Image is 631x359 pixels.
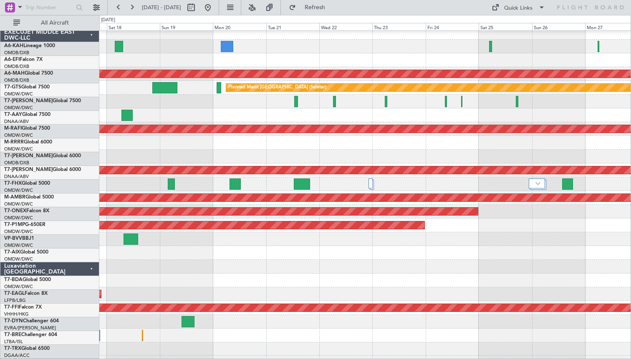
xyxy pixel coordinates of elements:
span: T7-EAGL [4,291,25,296]
a: T7-BREChallenger 604 [4,332,57,337]
span: Refresh [298,5,333,10]
input: Trip Number [25,1,73,14]
button: Refresh [285,1,335,14]
span: T7-BRE [4,332,21,337]
button: All Aircraft [9,16,91,30]
span: M-RAFI [4,126,22,131]
span: T7-ONEX [4,208,26,213]
div: Planned Maint [GEOGRAPHIC_DATA] (Seletar) [228,81,326,94]
a: A6-KAHLineage 1000 [4,43,55,48]
div: Thu 23 [372,23,425,30]
a: T7-P1MPG-650ER [4,222,45,227]
span: T7-GTS [4,85,21,90]
span: T7-AIX [4,250,20,255]
span: VP-BVV [4,236,22,241]
a: OMDW/DWC [4,91,33,97]
div: Quick Links [504,4,533,13]
span: [DATE] - [DATE] [142,4,181,11]
span: T7-TRX [4,346,21,351]
div: Fri 24 [426,23,479,30]
a: T7-GTSGlobal 7500 [4,85,50,90]
a: A6-MAHGlobal 7500 [4,71,53,76]
span: M-AMBR [4,195,25,200]
span: All Aircraft [22,20,88,26]
a: DGAA/ACC [4,352,30,359]
a: OMDB/DXB [4,63,29,70]
span: T7-DYN [4,319,23,324]
span: T7-AAY [4,112,22,117]
a: OMDW/DWC [4,256,33,262]
span: A6-MAH [4,71,25,76]
a: T7-EAGLFalcon 8X [4,291,48,296]
a: T7-FFIFalcon 7X [4,305,42,310]
span: T7-[PERSON_NAME] [4,98,53,103]
a: M-RRRRGlobal 6000 [4,140,52,145]
a: OMDB/DXB [4,50,29,56]
div: Sat 25 [479,23,532,30]
a: OMDW/DWC [4,146,33,152]
a: OMDW/DWC [4,187,33,193]
span: T7-[PERSON_NAME] [4,167,53,172]
span: A6-KAH [4,43,23,48]
span: T7-FHX [4,181,22,186]
a: T7-[PERSON_NAME]Global 6000 [4,167,81,172]
a: OMDW/DWC [4,201,33,207]
a: T7-FHXGlobal 5000 [4,181,50,186]
a: OMDB/DXB [4,77,29,83]
div: Sun 19 [160,23,213,30]
div: Wed 22 [319,23,372,30]
a: OMDB/DXB [4,160,29,166]
span: T7-FFI [4,305,19,310]
a: A6-EFIFalcon 7X [4,57,43,62]
span: T7-P1MP [4,222,25,227]
div: Tue 21 [266,23,319,30]
a: M-AMBRGlobal 5000 [4,195,54,200]
img: arrow-gray.svg [535,182,540,185]
a: LFPB/LBG [4,297,26,304]
span: A6-EFI [4,57,20,62]
a: T7-[PERSON_NAME]Global 7500 [4,98,81,103]
div: Sat 18 [107,23,160,30]
a: OMDW/DWC [4,284,33,290]
a: T7-[PERSON_NAME]Global 6000 [4,153,81,158]
a: OMDW/DWC [4,105,33,111]
div: Sun 26 [532,23,585,30]
a: EVRA/[PERSON_NAME] [4,325,56,331]
a: T7-TRXGlobal 6500 [4,346,50,351]
button: Quick Links [487,1,549,14]
span: T7-[PERSON_NAME] [4,153,53,158]
a: OMDW/DWC [4,132,33,138]
a: VP-BVVBBJ1 [4,236,34,241]
a: T7-AAYGlobal 7500 [4,112,50,117]
a: T7-DYNChallenger 604 [4,319,59,324]
a: M-RAFIGlobal 7500 [4,126,50,131]
span: T7-BDA [4,277,23,282]
div: [DATE] [101,17,115,24]
a: OMDW/DWC [4,242,33,249]
a: DNAA/ABV [4,173,29,180]
a: OMDW/DWC [4,228,33,235]
a: DNAA/ABV [4,118,29,125]
a: OMDW/DWC [4,215,33,221]
a: VHHH/HKG [4,311,29,317]
span: M-RRRR [4,140,24,145]
a: T7-ONEXFalcon 8X [4,208,49,213]
a: T7-BDAGlobal 5000 [4,277,51,282]
div: Mon 20 [213,23,266,30]
a: T7-AIXGlobal 5000 [4,250,48,255]
a: LTBA/ISL [4,339,23,345]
